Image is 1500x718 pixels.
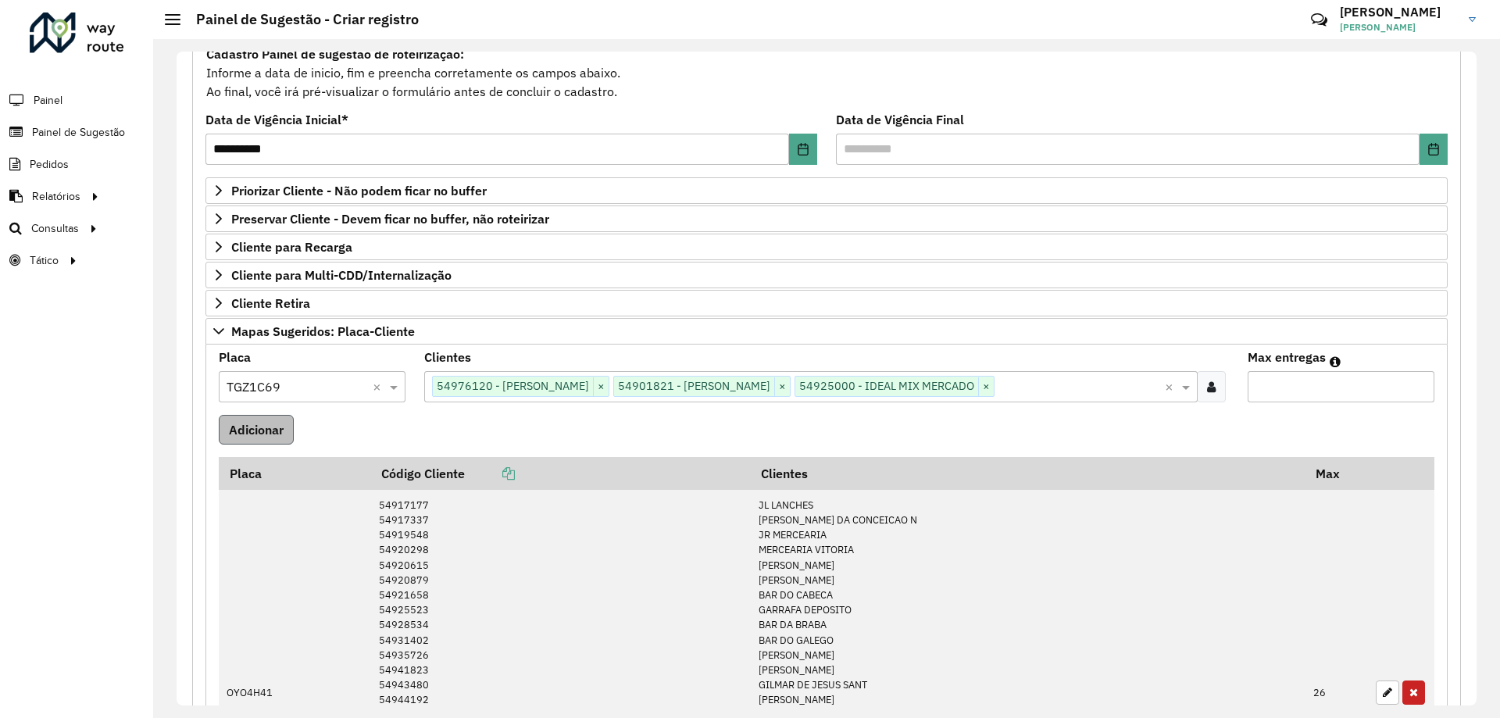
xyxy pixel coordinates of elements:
[32,188,80,205] span: Relatórios
[231,325,415,338] span: Mapas Sugeridos: Placa-Cliente
[205,318,1448,345] a: Mapas Sugeridos: Placa-Cliente
[750,457,1305,490] th: Clientes
[465,466,515,481] a: Copiar
[774,377,790,396] span: ×
[1305,457,1368,490] th: Max
[614,377,774,395] span: 54901821 - [PERSON_NAME]
[205,44,1448,102] div: Informe a data de inicio, fim e preencha corretamente os campos abaixo. Ao final, você irá pré-vi...
[231,269,452,281] span: Cliente para Multi-CDD/Internalização
[433,377,593,395] span: 54976120 - [PERSON_NAME]
[205,234,1448,260] a: Cliente para Recarga
[371,457,751,490] th: Código Cliente
[205,290,1448,316] a: Cliente Retira
[31,220,79,237] span: Consultas
[180,11,419,28] h2: Painel de Sugestão - Criar registro
[231,241,352,253] span: Cliente para Recarga
[1420,134,1448,165] button: Choose Date
[30,156,69,173] span: Pedidos
[219,457,371,490] th: Placa
[205,110,348,129] label: Data de Vigência Inicial
[219,348,251,366] label: Placa
[205,262,1448,288] a: Cliente para Multi-CDD/Internalização
[205,205,1448,232] a: Preservar Cliente - Devem ficar no buffer, não roteirizar
[795,377,978,395] span: 54925000 - IDEAL MIX MERCADO
[373,377,386,396] span: Clear all
[978,377,994,396] span: ×
[1340,5,1457,20] h3: [PERSON_NAME]
[219,415,294,445] button: Adicionar
[1340,20,1457,34] span: [PERSON_NAME]
[424,348,471,366] label: Clientes
[836,110,964,129] label: Data de Vigência Final
[1330,355,1341,368] em: Máximo de clientes que serão colocados na mesma rota com os clientes informados
[231,297,310,309] span: Cliente Retira
[30,252,59,269] span: Tático
[1248,348,1326,366] label: Max entregas
[34,92,62,109] span: Painel
[1302,3,1336,37] a: Contato Rápido
[593,377,609,396] span: ×
[1165,377,1178,396] span: Clear all
[206,46,464,62] strong: Cadastro Painel de sugestão de roteirização:
[231,213,549,225] span: Preservar Cliente - Devem ficar no buffer, não roteirizar
[231,184,487,197] span: Priorizar Cliente - Não podem ficar no buffer
[32,124,125,141] span: Painel de Sugestão
[789,134,817,165] button: Choose Date
[205,177,1448,204] a: Priorizar Cliente - Não podem ficar no buffer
